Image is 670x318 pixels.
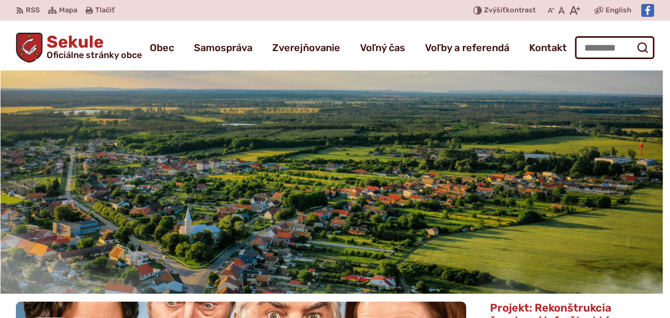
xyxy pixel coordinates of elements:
[484,6,536,15] span: kontrast
[16,33,142,63] a: Logo Sekule, prejsť na domovskú stránku.
[604,4,633,16] a: English
[484,6,506,14] span: Zvýšiť
[194,34,252,62] a: Samospráva
[606,4,631,16] span: English
[59,4,77,16] span: Mapa
[150,34,174,62] a: Obec
[43,34,142,60] h1: Sekule
[16,33,43,63] img: Prejsť na domovskú stránku
[47,51,142,60] span: Oficiálne stránky obce
[360,34,405,62] a: Voľný čas
[95,6,115,15] span: Tlačiť
[272,34,340,62] a: Zverejňovanie
[26,4,40,16] span: RSS
[641,4,654,17] img: Prejsť na Facebook stránku
[425,34,509,62] a: Voľby a referendá
[529,34,567,62] a: Kontakt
